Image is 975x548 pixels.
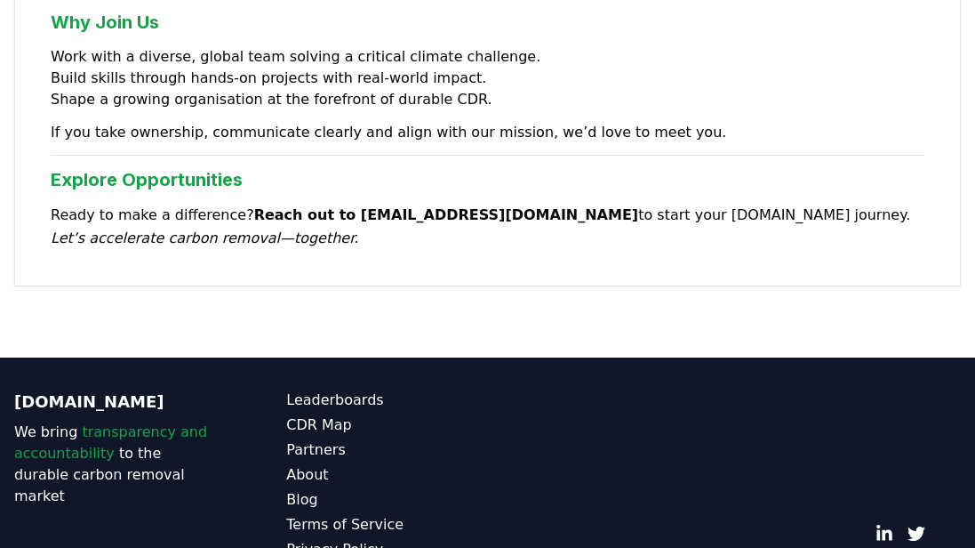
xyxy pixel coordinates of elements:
[14,423,207,462] span: transparency and accountability
[51,89,924,110] li: Shape a growing organisation at the forefront of durable CDR.
[51,230,358,246] em: Let’s accelerate carbon removal—together.
[286,415,487,436] a: CDR Map
[286,439,487,461] a: Partners
[875,525,893,543] a: LinkedIn
[286,514,487,536] a: Terms of Service
[51,46,924,68] li: Work with a diverse, global team solving a critical climate challenge.
[286,489,487,511] a: Blog
[51,166,924,193] h3: Explore Opportunities
[907,525,925,543] a: Twitter
[51,121,924,144] p: If you take ownership, communicate clearly and align with our mission, we’d love to meet you.
[51,68,924,89] li: Build skills through hands‑on projects with real‑world impact.
[14,390,215,415] p: [DOMAIN_NAME]
[254,206,639,223] strong: Reach out to [EMAIL_ADDRESS][DOMAIN_NAME]
[51,204,924,250] p: Ready to make a difference? to start your [DOMAIN_NAME] journey.
[14,422,215,507] p: We bring to the durable carbon removal market
[286,390,487,411] a: Leaderboards
[286,464,487,486] a: About
[51,9,924,36] h3: Why Join Us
